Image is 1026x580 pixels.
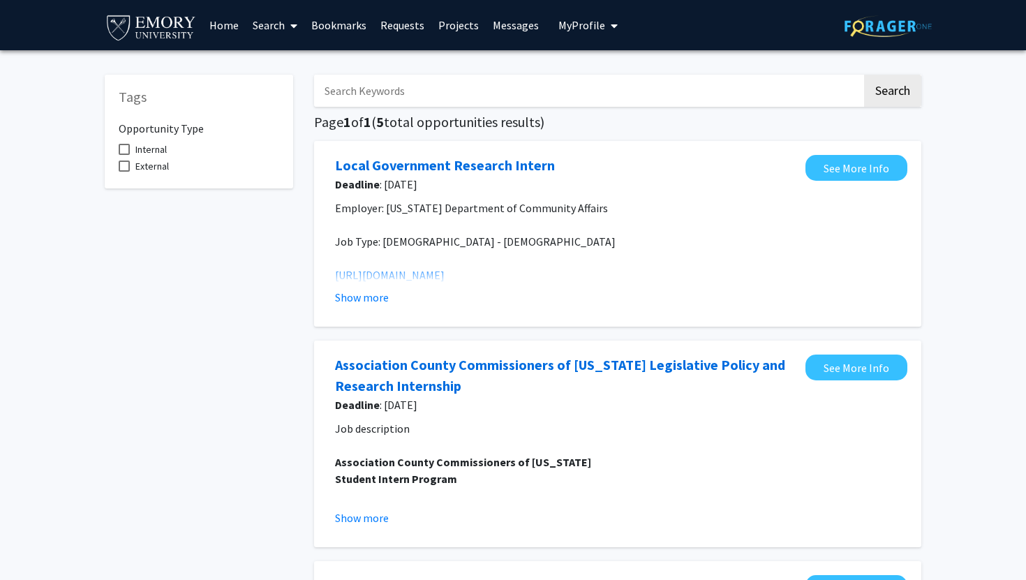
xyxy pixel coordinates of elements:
img: Emory University Logo [105,11,198,43]
span: 1 [343,113,351,131]
a: [URL][DOMAIN_NAME] [335,268,445,282]
img: ForagerOne Logo [845,15,932,37]
span: My Profile [558,18,605,32]
b: Deadline [335,398,380,412]
span: : [DATE] [335,396,798,413]
a: Opens in a new tab [805,355,907,380]
button: Show more [335,510,389,526]
strong: Student Intern Program [335,472,457,486]
a: Messages [486,1,546,50]
a: Bookmarks [304,1,373,50]
p: Employer: [US_STATE] Department of Community Affairs [335,200,900,216]
button: Show more [335,289,389,306]
h6: Opportunity Type [119,111,279,135]
span: 5 [376,113,384,131]
a: Home [202,1,246,50]
span: External [135,158,169,174]
span: 1 [364,113,371,131]
iframe: Chat [10,517,59,570]
p: Job description [335,420,900,437]
input: Search Keywords [314,75,862,107]
a: Opens in a new tab [335,155,555,176]
a: Requests [373,1,431,50]
strong: Association County Commissioners of [US_STATE] [335,455,591,469]
p: Job Type: [DEMOGRAPHIC_DATA] - [DEMOGRAPHIC_DATA] [335,233,900,250]
a: Projects [431,1,486,50]
button: Search [864,75,921,107]
span: Internal [135,141,167,158]
a: Opens in a new tab [805,155,907,181]
a: Search [246,1,304,50]
span: : [DATE] [335,176,798,193]
h5: Tags [119,89,279,105]
a: Opens in a new tab [335,355,798,396]
h5: Page of ( total opportunities results) [314,114,921,131]
b: Deadline [335,177,380,191]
